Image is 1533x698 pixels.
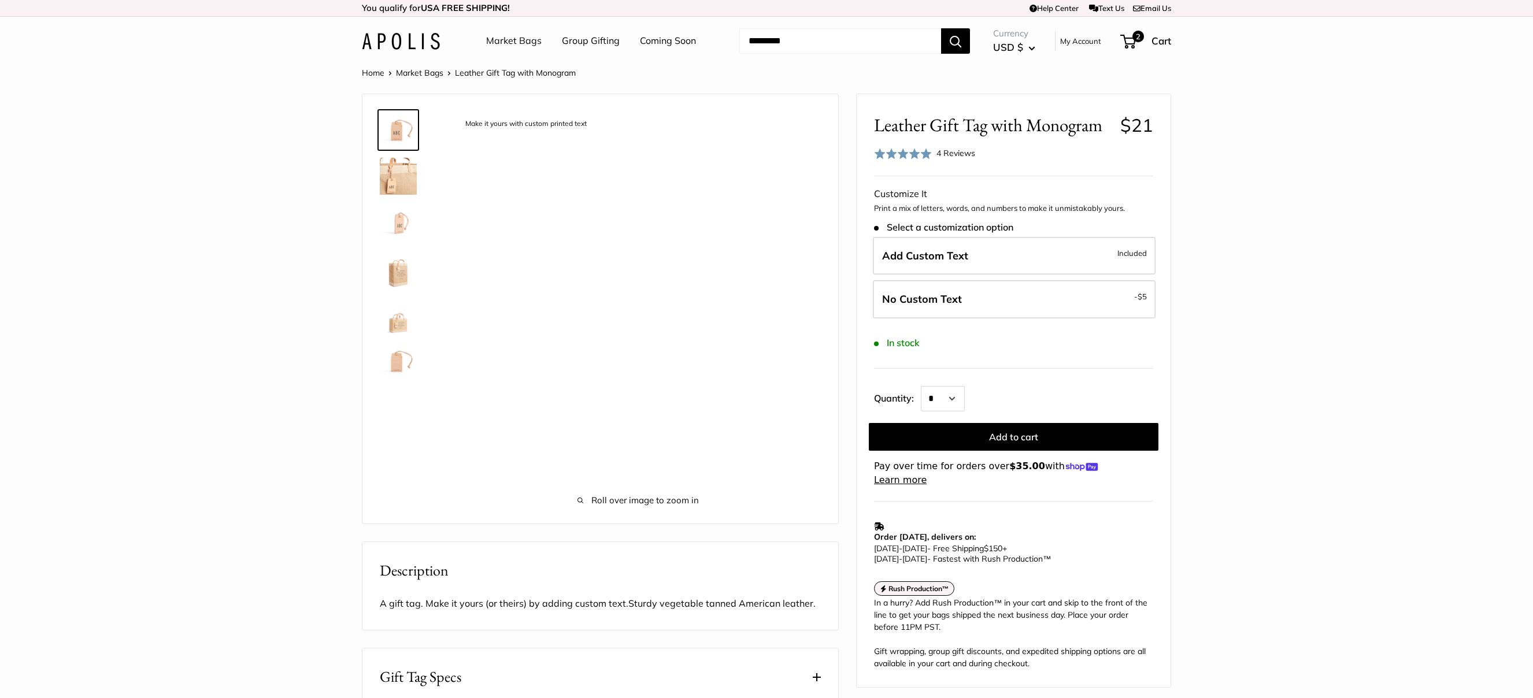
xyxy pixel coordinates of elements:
[874,543,899,554] span: [DATE]
[460,116,593,132] div: Make it yours with custom printed text
[362,68,384,78] a: Home
[380,296,417,333] img: description_The size is 2.25" X 3.75"
[899,543,902,554] span: -
[874,554,1051,564] span: - Fastest with Rush Production™
[874,532,976,542] strong: Order [DATE], delivers on:
[377,248,419,289] a: description_5 oz vegetable tanned American leather
[874,597,1153,670] div: In a hurry? Add Rush Production™ in your cart and skip to the front of the line to get your bags ...
[396,68,443,78] a: Market Bags
[739,28,941,54] input: Search...
[902,554,927,564] span: [DATE]
[1133,3,1171,13] a: Email Us
[380,158,417,195] img: description_3mm thick, vegetable tanned American leather
[380,559,821,582] h2: Description
[874,185,1153,203] div: Customize It
[377,202,419,243] a: description_Custom printed text with eco-friendly ink
[562,32,620,50] a: Group Gifting
[874,554,899,564] span: [DATE]
[993,38,1035,57] button: USD $
[874,203,1153,214] p: Print a mix of letters, words, and numbers to make it unmistakably yours.
[984,543,1002,554] span: $150
[377,155,419,197] a: description_3mm thick, vegetable tanned American leather
[1060,34,1101,48] a: My Account
[1132,31,1144,42] span: 2
[941,28,970,54] button: Search
[899,554,902,564] span: -
[1117,246,1147,260] span: Included
[380,343,417,380] img: description_No need for custom text? Choose this option
[486,32,542,50] a: Market Bags
[455,492,821,508] span: Roll over image to zoom in
[380,595,821,612] p: A gift tag. Make it yours (or theirs) by adding custom text.
[1121,32,1171,50] a: 2 Cart
[377,340,419,382] a: description_No need for custom text? Choose this option
[874,543,1147,564] p: - Free Shipping +
[1138,292,1147,301] span: $5
[873,237,1156,275] label: Add Custom Text
[874,337,920,348] span: In stock
[640,32,696,50] a: Coming Soon
[1134,289,1147,303] span: -
[1120,114,1153,136] span: $21
[873,280,1156,318] label: Leave Blank
[628,597,816,609] span: Sturdy vegetable tanned American leather.
[380,204,417,241] img: description_Custom printed text with eco-friendly ink
[1089,3,1124,13] a: Text Us
[1030,3,1079,13] a: Help Center
[874,114,1112,136] span: Leather Gift Tag with Monogram
[936,148,975,158] span: 4 Reviews
[362,33,440,50] img: Apolis
[882,249,968,262] span: Add Custom Text
[362,65,576,80] nav: Breadcrumb
[874,222,1013,233] span: Select a customization option
[993,25,1035,42] span: Currency
[993,41,1023,53] span: USD $
[377,109,419,151] a: description_Make it yours with custom printed text
[380,666,461,688] span: Gift Tag Specs
[421,2,510,13] strong: USA FREE SHIPPING!
[874,383,921,411] label: Quantity:
[455,68,576,78] span: Leather Gift Tag with Monogram
[377,294,419,336] a: description_The size is 2.25" X 3.75"
[888,584,949,593] strong: Rush Production™
[902,543,927,554] span: [DATE]
[869,423,1158,451] button: Add to cart
[1151,35,1171,47] span: Cart
[882,292,962,306] span: No Custom Text
[380,250,417,287] img: description_5 oz vegetable tanned American leather
[380,112,417,148] img: description_Make it yours with custom printed text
